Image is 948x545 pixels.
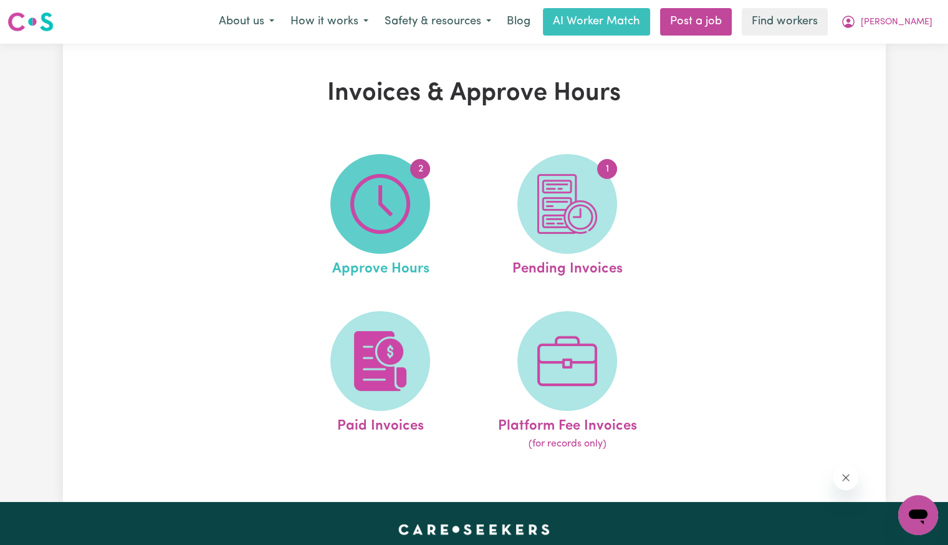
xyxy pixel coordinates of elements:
span: (for records only) [529,436,606,451]
iframe: Button to launch messaging window [898,495,938,535]
a: Platform Fee Invoices(for records only) [477,311,657,452]
span: 2 [410,159,430,179]
a: Find workers [742,8,828,36]
button: Safety & resources [376,9,499,35]
span: Pending Invoices [512,254,623,280]
span: Approve Hours [332,254,429,280]
span: [PERSON_NAME] [861,16,932,29]
span: Need any help? [7,9,75,19]
a: Paid Invoices [290,311,470,452]
a: AI Worker Match [543,8,650,36]
a: Post a job [660,8,732,36]
a: Approve Hours [290,154,470,280]
img: Careseekers logo [7,11,54,33]
iframe: Close message [833,465,858,490]
button: About us [211,9,282,35]
button: My Account [833,9,941,35]
a: Pending Invoices [477,154,657,280]
h1: Invoices & Approve Hours [208,79,741,109]
button: How it works [282,9,376,35]
a: Careseekers logo [7,7,54,36]
a: Careseekers home page [398,524,550,534]
a: Blog [499,8,538,36]
span: Paid Invoices [337,411,424,437]
span: 1 [597,159,617,179]
span: Platform Fee Invoices [498,411,637,437]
